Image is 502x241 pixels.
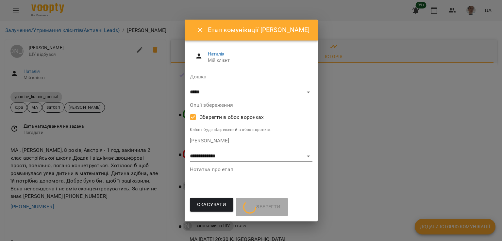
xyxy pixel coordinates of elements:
a: Наталія [208,51,225,56]
label: [PERSON_NAME] [190,138,312,143]
label: Дошка [190,74,312,79]
button: Close [192,22,208,38]
span: Скасувати [197,201,226,209]
span: Зберегти в обох воронках [200,113,264,121]
label: Нотатка про етап [190,167,312,172]
p: Клієнт буде збережений в обох воронках [190,127,312,133]
button: Скасувати [190,198,234,212]
label: Опції збереження [190,103,312,108]
span: Мій клієнт [208,57,307,64]
h6: Етап комунікації [PERSON_NAME] [208,25,310,35]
